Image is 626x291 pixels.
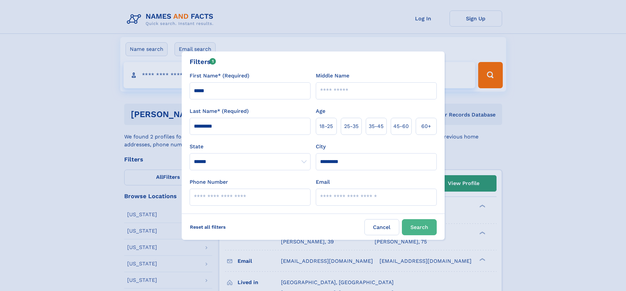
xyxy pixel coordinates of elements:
[393,122,409,130] span: 45‑60
[369,122,383,130] span: 35‑45
[190,178,228,186] label: Phone Number
[190,107,249,115] label: Last Name* (Required)
[421,122,431,130] span: 60+
[190,143,311,151] label: State
[190,57,216,67] div: Filters
[344,122,359,130] span: 25‑35
[186,219,230,235] label: Reset all filters
[316,178,330,186] label: Email
[316,107,325,115] label: Age
[319,122,333,130] span: 18‑25
[316,72,349,80] label: Middle Name
[316,143,326,151] label: City
[364,219,399,235] label: Cancel
[402,219,437,235] button: Search
[190,72,249,80] label: First Name* (Required)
